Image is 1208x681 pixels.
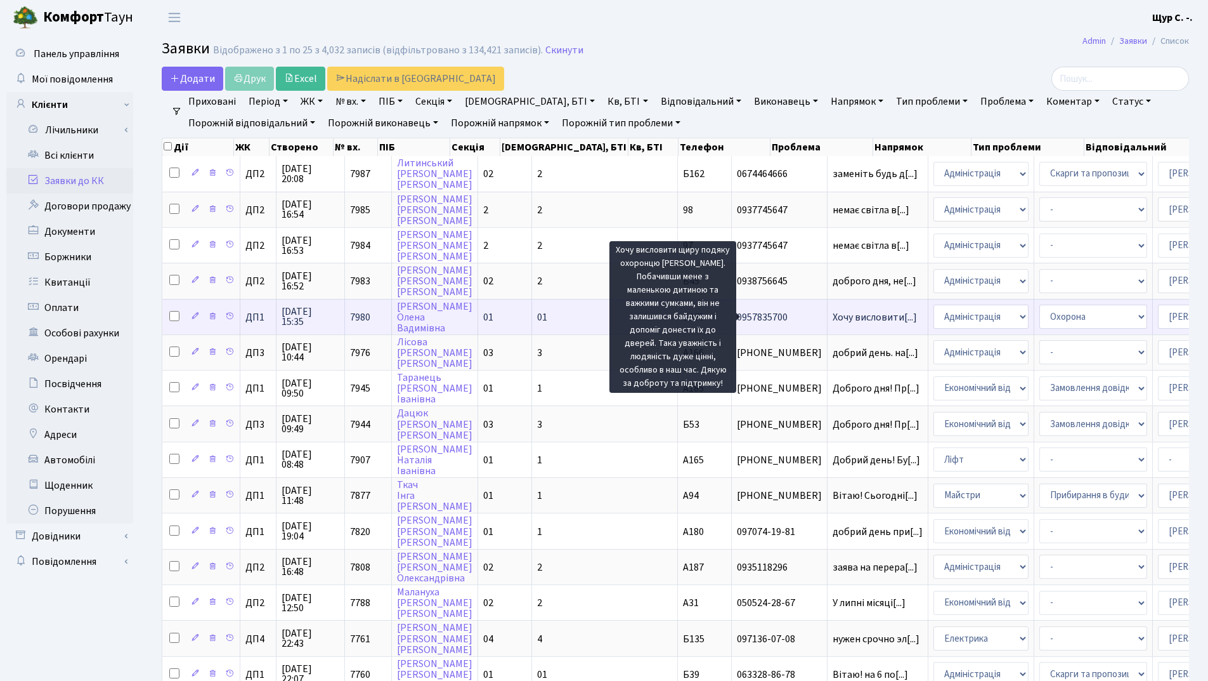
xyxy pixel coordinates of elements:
[737,455,822,465] span: [PHONE_NUMBER]
[6,447,133,473] a: Автомобілі
[1107,91,1156,112] a: Статус
[446,112,554,134] a: Порожній напрямок
[282,486,339,506] span: [DATE] 11:48
[833,560,918,574] span: заява на перера[...]
[350,418,370,432] span: 7944
[833,489,918,503] span: Вітаю! Сьогодні[...]
[397,442,472,478] a: [PERSON_NAME]НаталіяІванівна
[323,112,443,134] a: Порожній виконавець
[537,525,542,539] span: 1
[833,418,919,432] span: Доброго дня! Пр[...]
[537,346,542,360] span: 3
[833,596,906,610] span: У липні місяці[...]
[397,478,472,513] a: ТкачІнга[PERSON_NAME]
[6,295,133,321] a: Оплати
[537,381,542,395] span: 1
[282,557,339,577] span: [DATE] 16:48
[833,167,918,181] span: заменіть будь д[...]
[282,593,339,613] span: [DATE] 12:50
[737,562,822,572] span: 0935118296
[6,524,133,549] a: Довідники
[1119,34,1147,48] a: Заявки
[656,91,746,112] a: Відповідальний
[397,585,472,621] a: Малануха[PERSON_NAME][PERSON_NAME]
[537,203,542,217] span: 2
[282,521,339,541] span: [DATE] 19:04
[737,634,822,644] span: 097136-07-08
[833,239,909,253] span: немає світла в[...]
[1152,11,1193,25] b: Щур С. -.
[1082,34,1106,48] a: Admin
[557,112,685,134] a: Порожній тип проблеми
[350,203,370,217] span: 7985
[245,634,271,644] span: ДП4
[245,562,271,572] span: ДП2
[350,453,370,467] span: 7907
[6,219,133,244] a: Документи
[282,307,339,327] span: [DATE] 15:35
[6,321,133,346] a: Особові рахунки
[749,91,823,112] a: Виконавець
[833,203,909,217] span: немає світла в[...]
[397,407,472,442] a: Дацюк[PERSON_NAME][PERSON_NAME]
[833,381,919,395] span: Доброго дня! Пр[...]
[6,549,133,574] a: Повідомлення
[397,192,472,228] a: [PERSON_NAME][PERSON_NAME][PERSON_NAME]
[282,235,339,256] span: [DATE] 16:53
[737,312,822,322] span: 0957835700
[6,371,133,397] a: Посвідчення
[43,7,104,27] b: Комфорт
[6,143,133,168] a: Всі клієнти
[609,241,736,393] div: Хочу висловити щиру подяку охоронцю [PERSON_NAME]. Побачивши мене з маленькою дитиною та важкими ...
[350,274,370,288] span: 7983
[276,67,325,91] a: Excel
[15,117,133,143] a: Лічильники
[43,7,133,29] span: Таун
[350,346,370,360] span: 7976
[833,525,923,539] span: добрий день при[...]
[833,346,918,360] span: добрий день. на[...]
[162,138,234,156] th: Дії
[483,203,488,217] span: 2
[6,498,133,524] a: Порушення
[397,263,472,299] a: [PERSON_NAME][PERSON_NAME][PERSON_NAME]
[483,418,493,432] span: 03
[537,632,542,646] span: 4
[282,449,339,470] span: [DATE] 08:48
[244,91,293,112] a: Період
[245,598,271,608] span: ДП2
[537,274,542,288] span: 2
[350,310,370,324] span: 7980
[6,244,133,270] a: Боржники
[975,91,1039,112] a: Проблема
[350,596,370,610] span: 7788
[483,274,493,288] span: 02
[282,342,339,362] span: [DATE] 10:44
[537,418,542,432] span: 3
[683,632,705,646] span: Б135
[32,72,113,86] span: Мої повідомлення
[350,167,370,181] span: 7987
[397,228,472,263] a: [PERSON_NAME][PERSON_NAME][PERSON_NAME]
[537,596,542,610] span: 2
[1152,10,1193,25] a: Щур С. -.
[537,310,547,324] span: 01
[170,72,215,86] span: Додати
[350,489,370,503] span: 7877
[483,310,493,324] span: 01
[483,560,493,574] span: 02
[6,422,133,447] a: Адреси
[537,560,542,574] span: 2
[245,420,271,430] span: ДП3
[1041,91,1105,112] a: Коментар
[683,596,699,610] span: А31
[6,41,133,67] a: Панель управління
[873,138,972,156] th: Напрямок
[397,300,472,335] a: [PERSON_NAME]ОленаВадимівна
[6,92,133,117] a: Клієнти
[826,91,888,112] a: Напрямок
[282,414,339,434] span: [DATE] 09:49
[6,168,133,194] a: Заявки до КК
[245,205,271,215] span: ДП2
[770,138,873,156] th: Проблема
